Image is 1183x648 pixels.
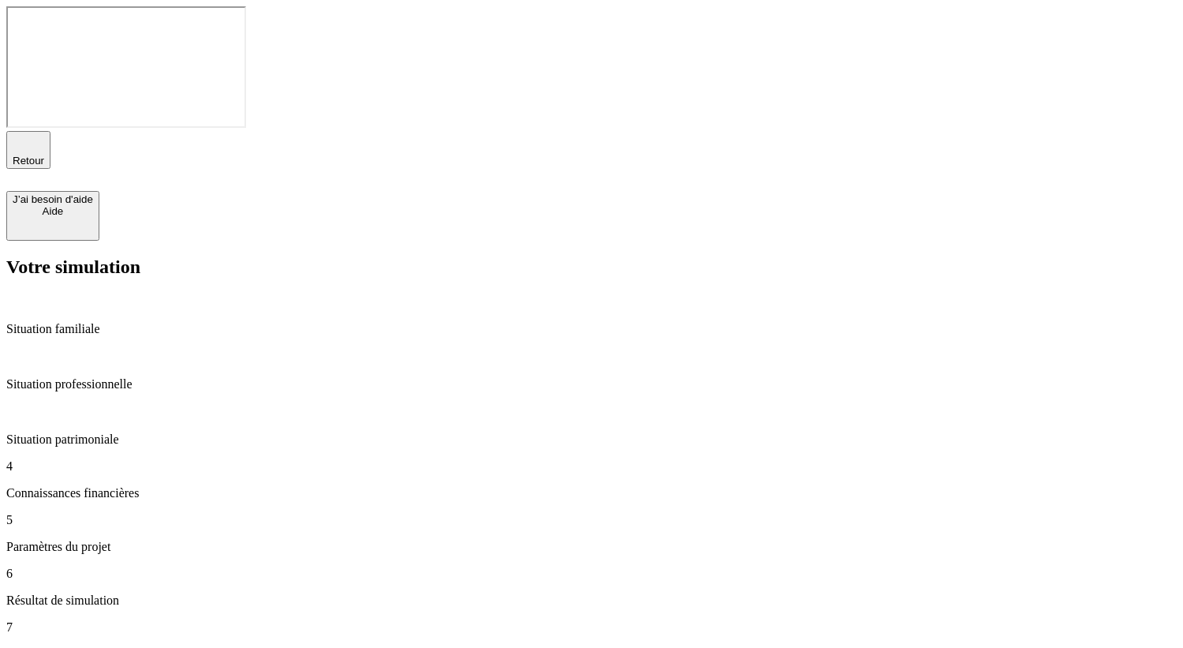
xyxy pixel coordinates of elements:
p: Paramètres du projet [6,540,1177,554]
button: Retour [6,131,50,169]
div: Aide [13,205,93,217]
span: Retour [13,155,44,167]
p: 7 [6,620,1177,635]
p: Connaissances financières [6,486,1177,500]
p: Situation professionnelle [6,377,1177,391]
div: J’ai besoin d'aide [13,193,93,205]
p: Situation familiale [6,322,1177,336]
button: J’ai besoin d'aideAide [6,191,99,241]
p: 4 [6,459,1177,474]
h2: Votre simulation [6,257,1177,278]
p: Résultat de simulation [6,594,1177,608]
p: Situation patrimoniale [6,433,1177,447]
p: 5 [6,513,1177,527]
p: 6 [6,567,1177,581]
